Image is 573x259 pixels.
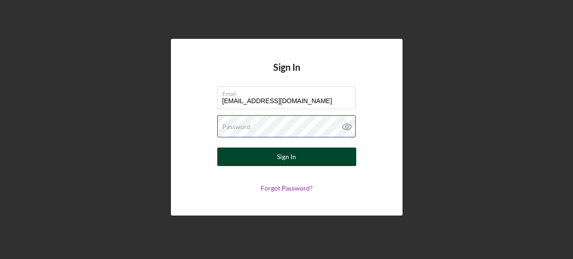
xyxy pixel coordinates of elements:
[273,62,300,86] h4: Sign In
[222,87,356,97] label: Email
[261,184,313,192] a: Forgot Password?
[222,123,251,130] label: Password
[277,148,296,166] div: Sign In
[217,148,356,166] button: Sign In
